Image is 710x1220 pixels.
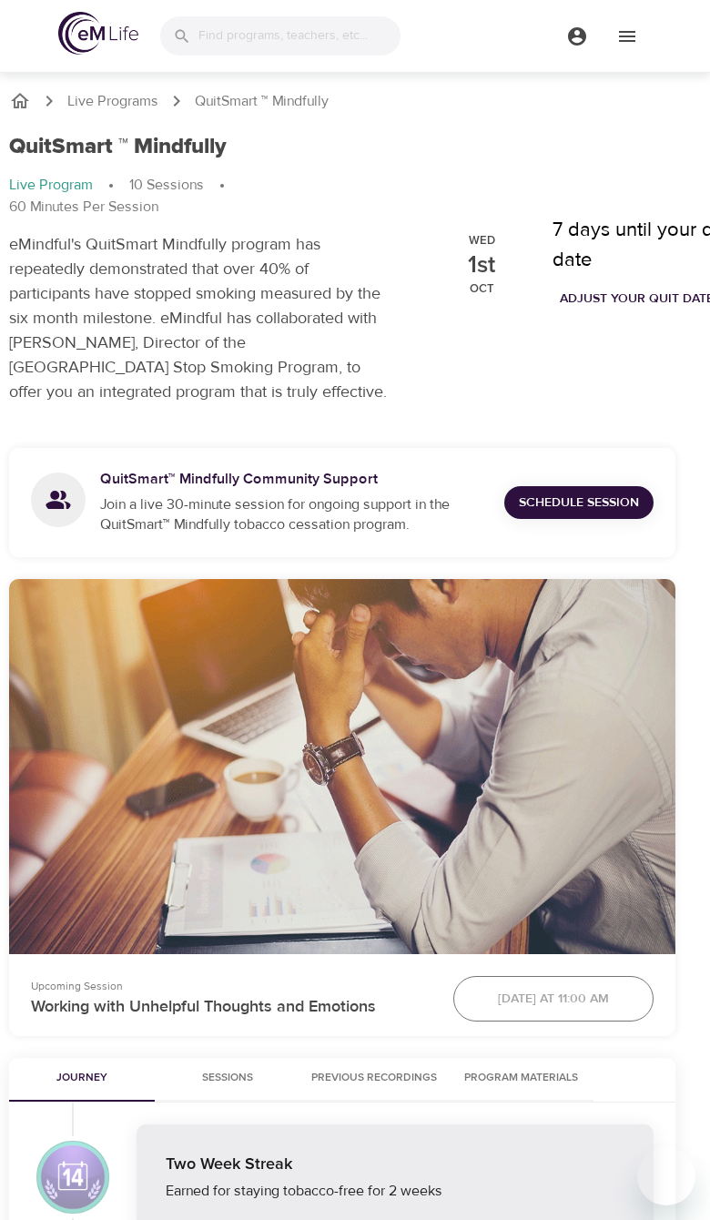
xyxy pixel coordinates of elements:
p: 10 Sessions [129,175,204,196]
iframe: Button to launch messaging window [637,1147,695,1205]
h1: QuitSmart ™ Mindfully [9,134,227,160]
span: Program Materials [459,1069,583,1088]
div: Earned for staying tobacco-free for 2 weeks [166,1181,624,1202]
p: Live Program [9,175,93,196]
p: Join a live 30-minute session for ongoing support in the QuitSmart™ Mindfully tobacco cessation p... [100,494,490,536]
a: Schedule Session [504,486,654,520]
p: Working with Unhelpful Thoughts and Emotions [31,994,431,1019]
p: eMindful's QuitSmart Mindfully program has repeatedly demonstrated that over 40% of participants ... [9,232,389,404]
nav: breadcrumb [9,90,675,112]
a: Live Programs [67,91,158,112]
button: menu [602,11,652,61]
h5: QuitSmart™ Mindfully Community Support [100,470,490,489]
span: Journey [20,1069,144,1088]
span: Schedule Session [519,492,639,514]
p: Oct [470,283,494,295]
p: Wed [469,235,495,247]
span: Previous Recordings [311,1069,437,1088]
span: Sessions [166,1069,289,1088]
p: 60 Minutes Per Session [9,197,158,218]
p: QuitSmart ™ Mindfully [195,91,329,112]
button: menu [552,11,602,61]
img: logo [58,12,138,55]
p: Upcoming Session [31,978,431,994]
div: Two Week Streak [166,1154,624,1177]
p: 1st [468,254,495,276]
nav: breadcrumb [9,175,389,218]
input: Find programs, teachers, etc... [198,16,401,56]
